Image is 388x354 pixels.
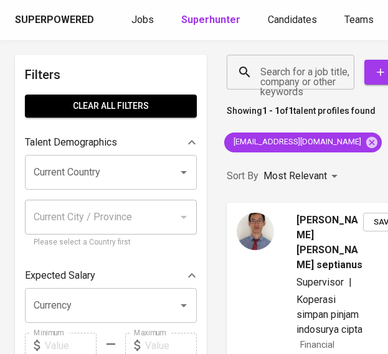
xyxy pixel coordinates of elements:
[35,98,187,114] span: Clear All filters
[344,14,374,26] span: Teams
[175,297,192,314] button: Open
[268,12,319,28] a: Candidates
[227,169,258,184] p: Sort By
[34,236,188,249] p: Please select a Country first
[15,13,97,27] a: Superpowered
[262,106,280,116] b: 1 - 1
[181,14,240,26] b: Superhunter
[25,135,117,150] p: Talent Demographics
[131,14,154,26] span: Jobs
[263,165,342,188] div: Most Relevant
[288,106,293,116] b: 1
[175,164,192,181] button: Open
[296,213,363,272] span: [PERSON_NAME] [PERSON_NAME] septianus
[296,276,344,288] span: Supervisor
[181,12,243,28] a: Superhunter
[296,294,362,335] span: Koperasi simpan pinjam indosurya cipta
[25,263,197,288] div: Expected Salary
[237,213,274,250] img: 768547e6e59fefcce2caf1663ae6ad92.jpg
[25,130,197,155] div: Talent Demographics
[349,275,352,290] span: |
[224,133,382,152] div: [EMAIL_ADDRESS][DOMAIN_NAME]
[25,268,95,283] p: Expected Salary
[227,105,376,128] p: Showing of talent profiles found
[25,95,197,118] button: Clear All filters
[268,14,317,26] span: Candidates
[131,12,156,28] a: Jobs
[263,169,327,184] p: Most Relevant
[344,12,376,28] a: Teams
[25,65,197,85] h6: Filters
[15,13,94,27] div: Superpowered
[224,136,369,148] span: [EMAIL_ADDRESS][DOMAIN_NAME]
